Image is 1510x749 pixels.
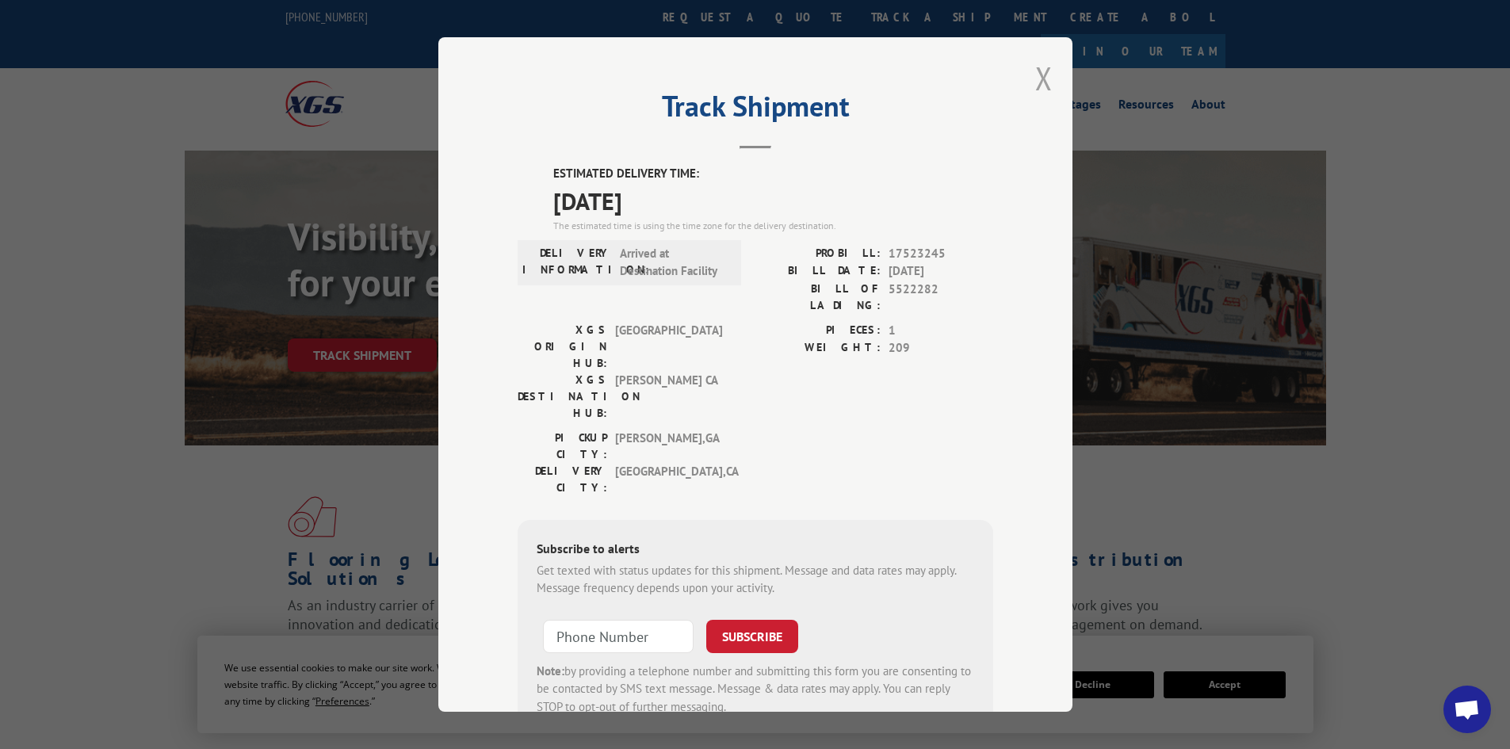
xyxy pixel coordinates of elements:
[615,430,722,463] span: [PERSON_NAME] , GA
[620,245,727,281] span: Arrived at Destination Facility
[755,262,881,281] label: BILL DATE:
[518,95,993,125] h2: Track Shipment
[889,262,993,281] span: [DATE]
[537,663,564,678] strong: Note:
[889,281,993,314] span: 5522282
[615,463,722,496] span: [GEOGRAPHIC_DATA] , CA
[615,372,722,422] span: [PERSON_NAME] CA
[543,620,694,653] input: Phone Number
[522,245,612,281] label: DELIVERY INFORMATION:
[1035,57,1053,99] button: Close modal
[537,539,974,562] div: Subscribe to alerts
[537,663,974,717] div: by providing a telephone number and submitting this form you are consenting to be contacted by SM...
[755,339,881,357] label: WEIGHT:
[615,322,722,372] span: [GEOGRAPHIC_DATA]
[755,281,881,314] label: BILL OF LADING:
[553,219,993,233] div: The estimated time is using the time zone for the delivery destination.
[553,165,993,183] label: ESTIMATED DELIVERY TIME:
[889,339,993,357] span: 209
[518,322,607,372] label: XGS ORIGIN HUB:
[518,430,607,463] label: PICKUP CITY:
[537,562,974,598] div: Get texted with status updates for this shipment. Message and data rates may apply. Message frequ...
[518,463,607,496] label: DELIVERY CITY:
[706,620,798,653] button: SUBSCRIBE
[755,322,881,340] label: PIECES:
[889,322,993,340] span: 1
[518,372,607,422] label: XGS DESTINATION HUB:
[1443,686,1491,733] div: Open chat
[755,245,881,263] label: PROBILL:
[889,245,993,263] span: 17523245
[553,183,993,219] span: [DATE]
